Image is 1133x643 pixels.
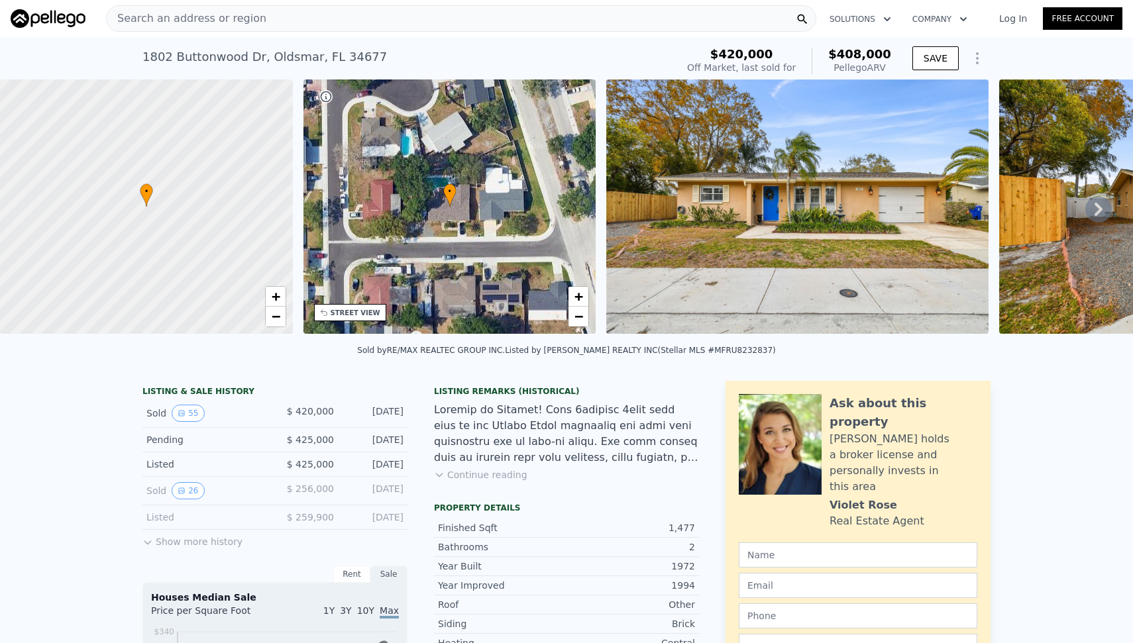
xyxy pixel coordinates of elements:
div: Rent [333,566,370,583]
button: Company [902,7,978,31]
a: Zoom in [568,287,588,307]
span: 3Y [340,605,351,616]
div: Sold [146,482,264,499]
span: 1Y [323,605,335,616]
div: Brick [566,617,695,630]
button: Solutions [819,7,902,31]
div: Pending [146,433,264,446]
div: [DATE] [345,511,404,524]
div: Listed [146,511,264,524]
span: $420,000 [710,47,773,61]
span: $ 425,000 [287,434,334,445]
div: [PERSON_NAME] holds a broker license and personally invests in this area [830,431,977,495]
input: Name [739,542,977,568]
div: [DATE] [345,433,404,446]
span: $ 420,000 [287,406,334,417]
div: [DATE] [345,482,404,499]
div: Ask about this property [830,394,977,431]
span: + [574,288,583,305]
button: View historical data [172,482,204,499]
div: Sold [146,405,264,422]
input: Phone [739,603,977,628]
span: • [443,185,457,197]
div: Siding [438,617,566,630]
span: + [271,288,280,305]
a: Zoom in [266,287,286,307]
div: Other [566,598,695,611]
button: View historical data [172,405,204,422]
span: 10Y [357,605,374,616]
div: Year Improved [438,579,566,592]
span: Search an address or region [107,11,266,26]
span: − [271,308,280,324]
span: $ 259,900 [287,512,334,522]
div: Listing Remarks (Historical) [434,386,699,397]
div: Real Estate Agent [830,513,924,529]
div: 2 [566,540,695,554]
a: Log In [983,12,1043,25]
span: − [574,308,583,324]
button: Continue reading [434,468,527,481]
div: Finished Sqft [438,521,566,534]
div: Houses Median Sale [151,591,399,604]
div: LISTING & SALE HISTORY [142,386,407,399]
div: Roof [438,598,566,611]
button: SAVE [912,46,959,70]
span: • [140,185,153,197]
div: • [140,183,153,207]
div: Sold by RE/MAX REALTEC GROUP INC . [357,346,505,355]
a: Zoom out [568,307,588,326]
span: $ 256,000 [287,483,334,494]
input: Email [739,573,977,598]
tspan: $340 [154,627,174,636]
a: Free Account [1043,7,1122,30]
span: Max [380,605,399,618]
img: Sale: 59207688 Parcel: 54564025 [606,79,988,334]
span: $408,000 [828,47,891,61]
div: 1972 [566,560,695,573]
div: 1994 [566,579,695,592]
div: 1802 Buttonwood Dr , Oldsmar , FL 34677 [142,48,387,66]
div: • [443,183,457,207]
div: Loremip do Sitamet! Cons 6adipisc 4elit sedd eius te inc Utlabo Etdol magnaaliq eni admi veni qui... [434,402,699,466]
div: 1,477 [566,521,695,534]
button: Show Options [964,45,991,72]
div: Pellego ARV [828,61,891,74]
img: Pellego [11,9,85,28]
div: STREET VIEW [331,308,380,318]
button: Show more history [142,530,243,548]
div: [DATE] [345,405,404,422]
div: Year Built [438,560,566,573]
div: Bathrooms [438,540,566,554]
div: Listed [146,458,264,471]
div: Off Market, last sold for [687,61,796,74]
a: Zoom out [266,307,286,326]
div: Listed by [PERSON_NAME] REALTY INC (Stellar MLS #MFRU8232837) [505,346,776,355]
div: Violet Rose [830,497,897,513]
div: Sale [370,566,407,583]
div: Property details [434,503,699,513]
span: $ 425,000 [287,459,334,470]
div: Price per Square Foot [151,604,275,625]
div: [DATE] [345,458,404,471]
